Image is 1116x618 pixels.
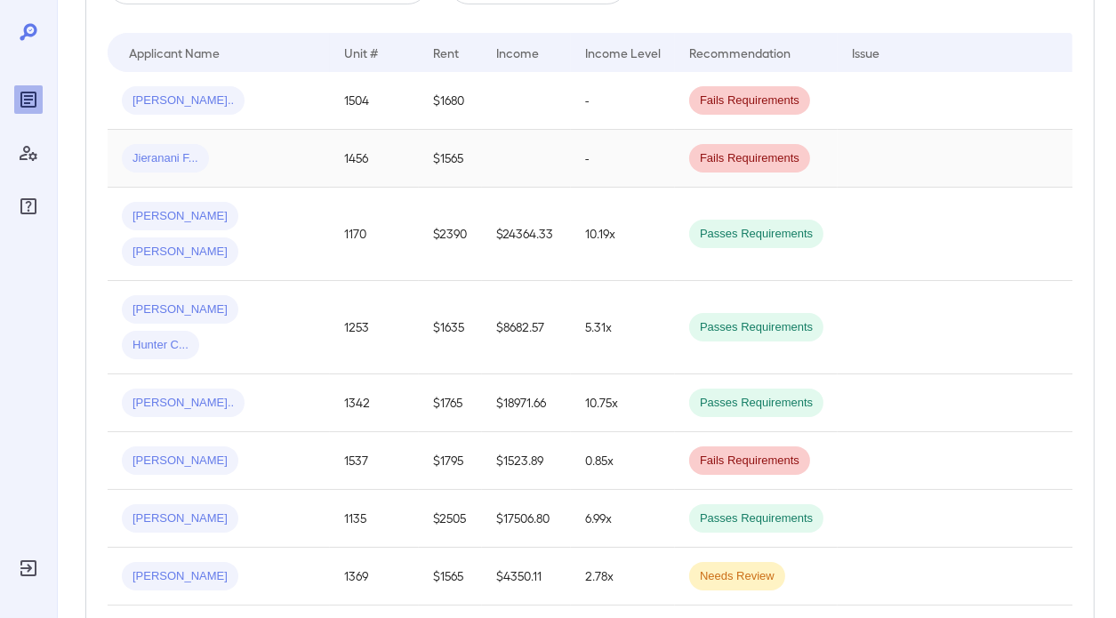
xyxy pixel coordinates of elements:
[585,42,661,63] div: Income Level
[482,188,571,281] td: $24364.33
[571,374,675,432] td: 10.75x
[419,281,482,374] td: $1635
[419,548,482,606] td: $1565
[330,548,419,606] td: 1369
[689,42,791,63] div: Recommendation
[689,319,823,336] span: Passes Requirements
[419,374,482,432] td: $1765
[689,150,810,167] span: Fails Requirements
[122,568,238,585] span: [PERSON_NAME]
[14,554,43,582] div: Log Out
[419,432,482,490] td: $1795
[482,281,571,374] td: $8682.57
[330,188,419,281] td: 1170
[496,42,539,63] div: Income
[122,301,238,318] span: [PERSON_NAME]
[122,92,245,109] span: [PERSON_NAME]..
[852,42,880,63] div: Issue
[433,42,462,63] div: Rent
[129,42,220,63] div: Applicant Name
[571,432,675,490] td: 0.85x
[14,192,43,221] div: FAQ
[419,188,482,281] td: $2390
[122,244,238,261] span: [PERSON_NAME]
[14,139,43,167] div: Manage Users
[122,453,238,470] span: [PERSON_NAME]
[571,548,675,606] td: 2.78x
[122,337,199,354] span: Hunter C...
[330,281,419,374] td: 1253
[571,72,675,130] td: -
[330,130,419,188] td: 1456
[122,150,209,167] span: Jieranani F...
[689,510,823,527] span: Passes Requirements
[482,548,571,606] td: $4350.11
[571,490,675,548] td: 6.99x
[571,281,675,374] td: 5.31x
[482,374,571,432] td: $18971.66
[571,130,675,188] td: -
[689,453,810,470] span: Fails Requirements
[122,208,238,225] span: [PERSON_NAME]
[689,395,823,412] span: Passes Requirements
[689,226,823,243] span: Passes Requirements
[571,188,675,281] td: 10.19x
[419,72,482,130] td: $1680
[122,395,245,412] span: [PERSON_NAME]..
[330,432,419,490] td: 1537
[344,42,378,63] div: Unit #
[482,432,571,490] td: $1523.89
[122,510,238,527] span: [PERSON_NAME]
[330,490,419,548] td: 1135
[14,85,43,114] div: Reports
[689,92,810,109] span: Fails Requirements
[689,568,785,585] span: Needs Review
[482,490,571,548] td: $17506.80
[330,374,419,432] td: 1342
[330,72,419,130] td: 1504
[419,130,482,188] td: $1565
[419,490,482,548] td: $2505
